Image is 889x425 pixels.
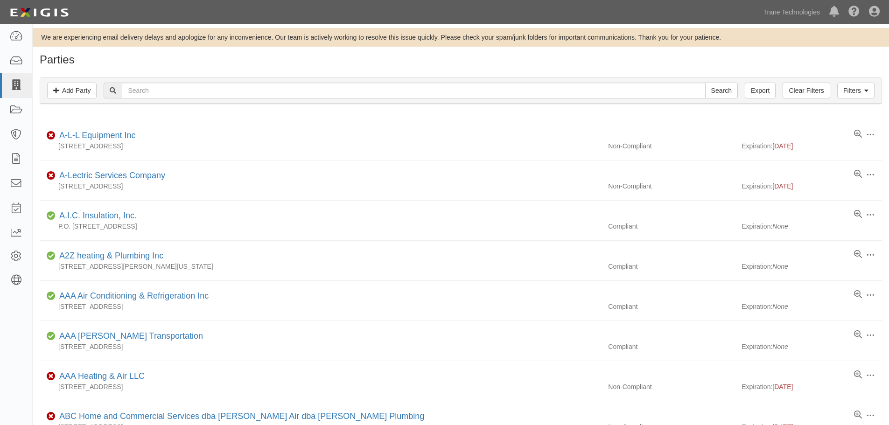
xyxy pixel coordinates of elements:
[854,330,862,340] a: View results summary
[7,4,71,21] img: logo-5460c22ac91f19d4615b14bd174203de0afe785f0fc80cf4dbbc73dc1793850b.png
[56,130,135,142] div: A-L-L Equipment Inc
[40,302,601,311] div: [STREET_ADDRESS]
[742,222,882,231] div: Expiration:
[56,330,203,342] div: AAA Cooper Transportation
[705,83,738,98] input: Search
[772,223,788,230] i: None
[59,251,163,260] a: A2Z heating & Plumbing Inc
[47,253,56,259] i: Compliant
[601,222,742,231] div: Compliant
[854,170,862,179] a: View results summary
[47,213,56,219] i: Compliant
[742,342,882,351] div: Expiration:
[56,210,137,222] div: A.I.C. Insulation, Inc.
[783,83,830,98] a: Clear Filters
[854,411,862,420] a: View results summary
[122,83,705,98] input: Search
[40,54,882,66] h1: Parties
[742,302,882,311] div: Expiration:
[601,181,742,191] div: Non-Compliant
[59,291,209,300] a: AAA Air Conditioning & Refrigeration Inc
[837,83,875,98] a: Filters
[854,370,862,380] a: View results summary
[772,142,793,150] span: [DATE]
[59,131,135,140] a: A-L-L Equipment Inc
[742,382,882,391] div: Expiration:
[40,342,601,351] div: [STREET_ADDRESS]
[742,262,882,271] div: Expiration:
[47,83,97,98] a: Add Party
[772,263,788,270] i: None
[56,370,145,383] div: AAA Heating & Air LLC
[47,333,56,340] i: Compliant
[772,343,788,350] i: None
[772,383,793,390] span: [DATE]
[59,171,165,180] a: A-Lectric Services Company
[854,210,862,219] a: View results summary
[33,33,889,42] div: We are experiencing email delivery delays and apologize for any inconvenience. Our team is active...
[601,262,742,271] div: Compliant
[745,83,776,98] a: Export
[772,182,793,190] span: [DATE]
[47,132,56,139] i: Non-Compliant
[59,411,424,421] a: ABC Home and Commercial Services dba [PERSON_NAME] Air dba [PERSON_NAME] Plumbing
[854,130,862,139] a: View results summary
[601,302,742,311] div: Compliant
[40,141,601,151] div: [STREET_ADDRESS]
[59,371,145,381] a: AAA Heating & Air LLC
[59,211,137,220] a: A.I.C. Insulation, Inc.
[56,411,424,423] div: ABC Home and Commercial Services dba Daniels Air dba Daniels Plumbing
[40,222,601,231] div: P.O. [STREET_ADDRESS]
[40,181,601,191] div: [STREET_ADDRESS]
[772,303,788,310] i: None
[601,382,742,391] div: Non-Compliant
[47,173,56,179] i: Non-Compliant
[759,3,825,21] a: Trane Technologies
[742,181,882,191] div: Expiration:
[47,293,56,300] i: Compliant
[40,262,601,271] div: [STREET_ADDRESS][PERSON_NAME][US_STATE]
[742,141,882,151] div: Expiration:
[601,141,742,151] div: Non-Compliant
[47,373,56,380] i: Non-Compliant
[40,382,601,391] div: [STREET_ADDRESS]
[601,342,742,351] div: Compliant
[854,250,862,259] a: View results summary
[56,290,209,302] div: AAA Air Conditioning & Refrigeration Inc
[47,413,56,420] i: Non-Compliant
[56,250,163,262] div: A2Z heating & Plumbing Inc
[56,170,165,182] div: A-Lectric Services Company
[848,7,860,18] i: Help Center - Complianz
[59,331,203,341] a: AAA [PERSON_NAME] Transportation
[854,290,862,300] a: View results summary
